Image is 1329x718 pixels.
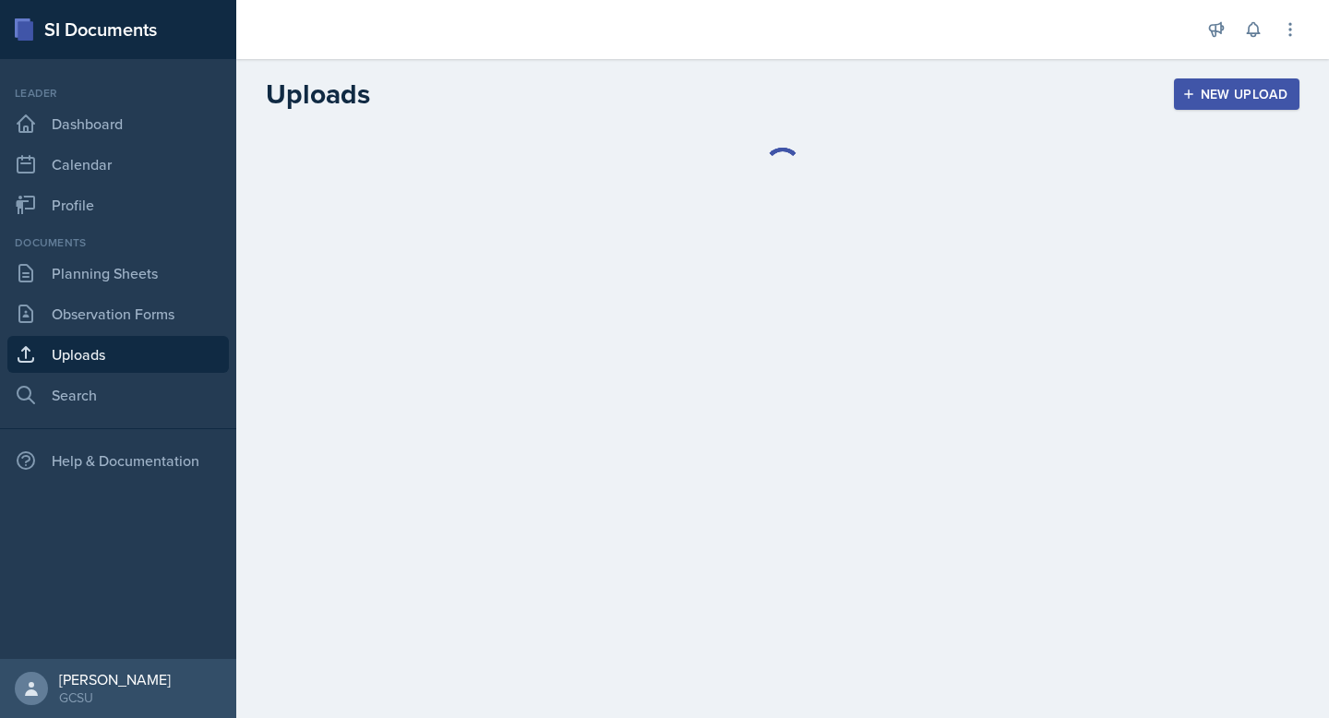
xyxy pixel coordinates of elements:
[7,234,229,251] div: Documents
[59,688,171,707] div: GCSU
[7,85,229,102] div: Leader
[7,146,229,183] a: Calendar
[7,255,229,292] a: Planning Sheets
[1186,87,1288,102] div: New Upload
[7,336,229,373] a: Uploads
[7,186,229,223] a: Profile
[7,377,229,413] a: Search
[7,295,229,332] a: Observation Forms
[59,670,171,688] div: [PERSON_NAME]
[266,78,370,111] h2: Uploads
[7,105,229,142] a: Dashboard
[1174,78,1300,110] button: New Upload
[7,442,229,479] div: Help & Documentation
